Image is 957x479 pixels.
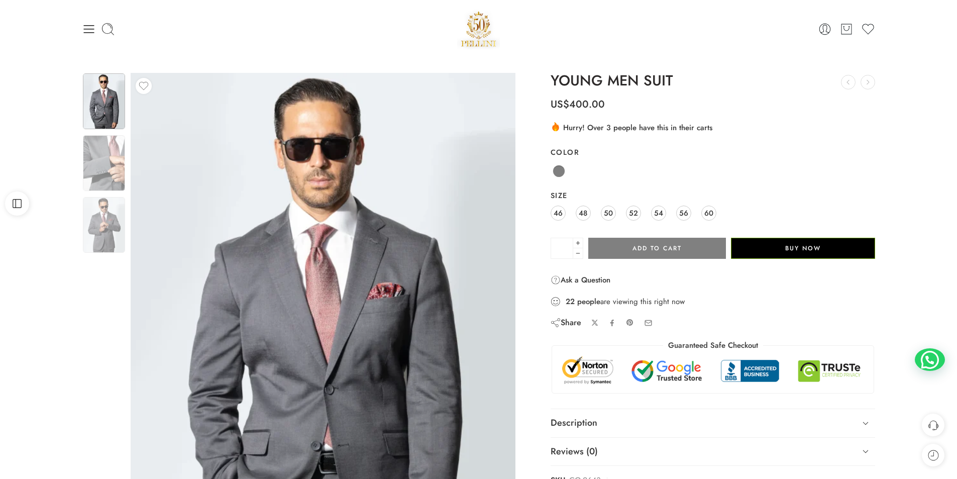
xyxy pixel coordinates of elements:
[676,206,691,221] a: 56
[626,206,641,221] a: 52
[551,317,581,328] div: Share
[551,438,876,466] a: Reviews (0)
[83,73,125,129] img: nne2-scaled-1.webp
[591,319,599,327] a: Share on X
[551,190,876,201] label: Size
[644,319,653,327] a: Email to your friends
[679,206,688,220] span: 56
[576,206,591,221] a: 48
[560,356,867,386] img: Trust
[861,22,875,36] a: Wishlist
[839,22,854,36] a: Cart
[551,296,876,307] div: are viewing this right now
[554,206,563,220] span: 46
[551,97,569,112] span: US$
[818,22,832,36] a: Login / Register
[588,238,726,259] button: Add to cart
[551,238,573,259] input: Product quantity
[654,206,663,220] span: 54
[551,274,610,286] a: Ask a Question
[551,147,876,157] label: Color
[566,297,575,307] strong: 22
[551,121,876,133] div: Hurry! Over 3 people have this in their carts
[608,319,616,327] a: Share on Facebook
[551,206,566,221] a: 46
[626,319,634,327] a: Pin on Pinterest
[701,206,716,221] a: 60
[604,206,613,220] span: 50
[83,197,125,253] img: nne2-scaled-1.webp
[663,340,763,351] legend: Guaranteed Safe Checkout
[551,73,876,89] h1: YOUNG MEN SUIT
[457,8,500,50] img: Pellini
[629,206,638,220] span: 52
[551,97,605,112] bdi: 400.00
[551,409,876,437] a: Description
[601,206,616,221] a: 50
[579,206,587,220] span: 48
[577,297,600,307] strong: people
[83,135,125,191] img: nne2-scaled-1.webp
[731,238,875,259] button: Buy Now
[651,206,666,221] a: 54
[457,8,500,50] a: Pellini -
[704,206,713,220] span: 60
